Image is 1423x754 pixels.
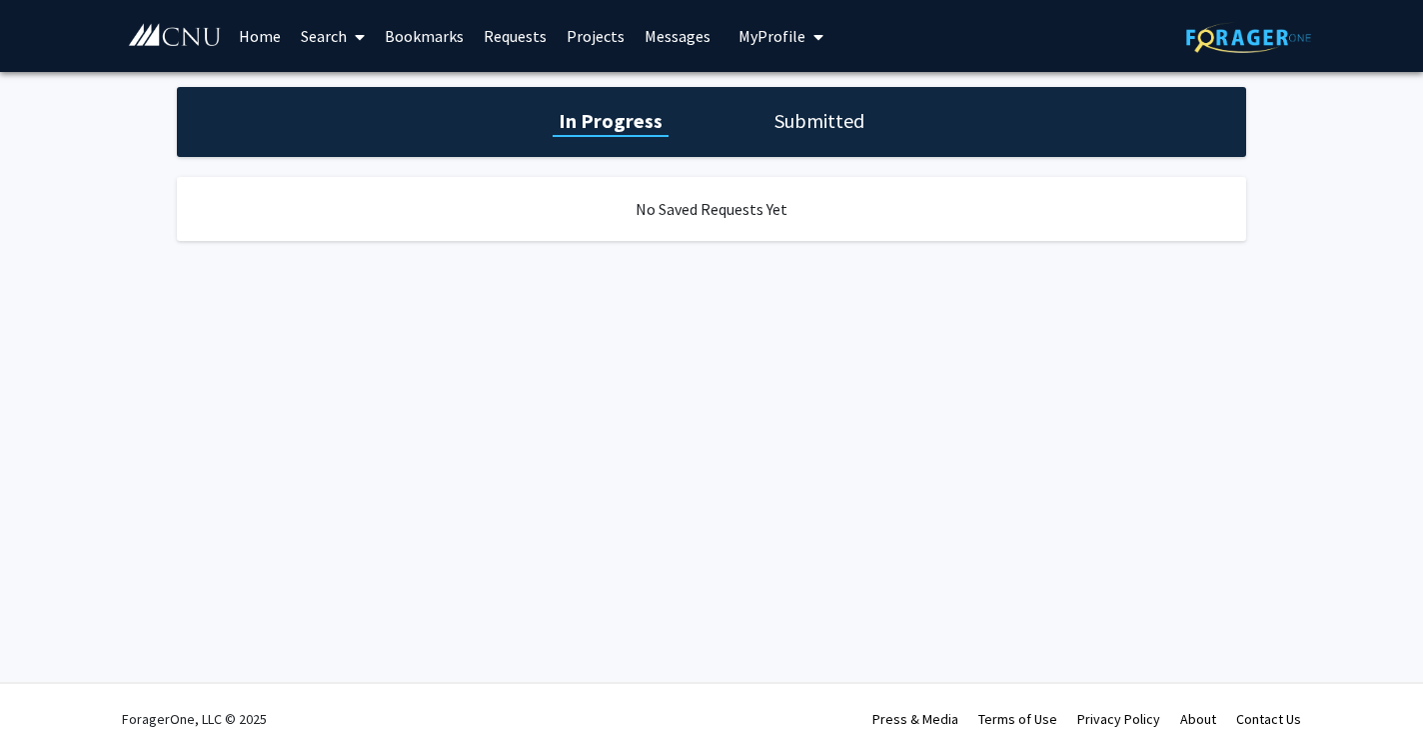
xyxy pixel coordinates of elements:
a: About [1180,710,1216,728]
a: Projects [557,1,635,71]
div: ForagerOne, LLC © 2025 [122,684,267,754]
h1: In Progress [553,107,669,135]
a: Home [229,1,291,71]
a: Messages [635,1,720,71]
img: Christopher Newport University Logo [127,23,222,48]
h1: Submitted [768,107,870,135]
div: No Saved Requests Yet [177,177,1246,241]
iframe: Chat [15,664,85,739]
a: Search [291,1,375,71]
a: Bookmarks [375,1,474,71]
span: My Profile [738,26,805,46]
a: Terms of Use [978,710,1057,728]
a: Requests [474,1,557,71]
a: Press & Media [872,710,958,728]
a: Contact Us [1236,710,1301,728]
img: ForagerOne Logo [1186,22,1311,53]
a: Privacy Policy [1077,710,1160,728]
